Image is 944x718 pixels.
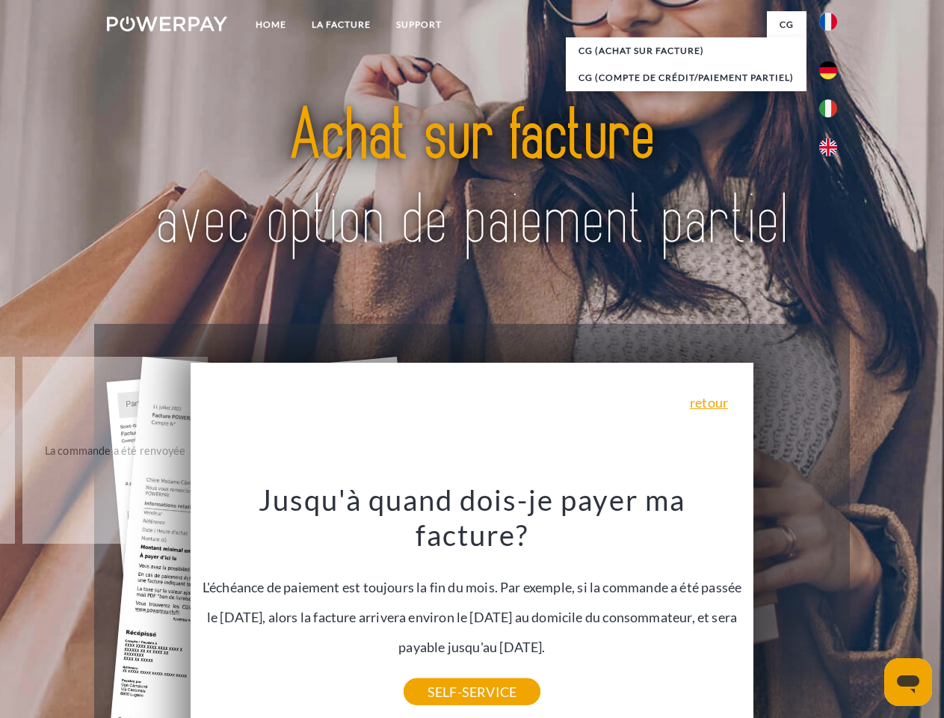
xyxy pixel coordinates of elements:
[884,658,932,706] iframe: Bouton de lancement de la fenêtre de messagerie
[383,11,454,38] a: Support
[299,11,383,38] a: LA FACTURE
[143,72,801,286] img: title-powerpay_fr.svg
[566,37,806,64] a: CG (achat sur facture)
[200,482,745,692] div: L'échéance de paiement est toujours la fin du mois. Par exemple, si la commande a été passée le [...
[200,482,745,553] h3: Jusqu'à quand dois-je payer ma facture?
[107,16,227,31] img: logo-powerpay-white.svg
[566,64,806,91] a: CG (Compte de crédit/paiement partiel)
[404,678,540,705] a: SELF-SERVICE
[819,13,837,31] img: fr
[690,396,728,409] a: retour
[767,11,806,38] a: CG
[243,11,299,38] a: Home
[819,138,837,156] img: en
[31,440,200,460] div: La commande a été renvoyée
[819,99,837,117] img: it
[819,61,837,79] img: de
